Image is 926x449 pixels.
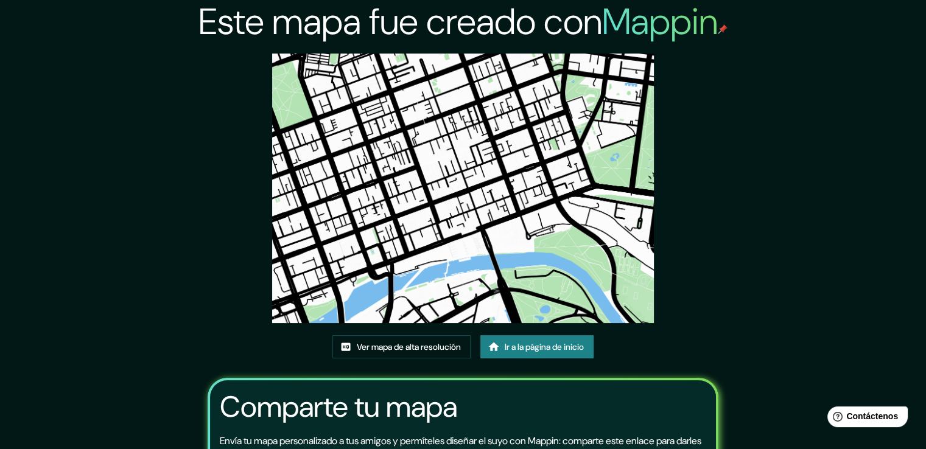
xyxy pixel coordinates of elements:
img: pin de mapeo [718,24,728,34]
iframe: Lanzador de widgets de ayuda [818,402,913,436]
font: Ir a la página de inicio [505,341,584,352]
a: Ir a la página de inicio [480,335,594,358]
img: created-map [272,54,653,323]
font: Ver mapa de alta resolución [357,341,461,352]
font: Comparte tu mapa [220,388,457,426]
a: Ver mapa de alta resolución [332,335,471,358]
